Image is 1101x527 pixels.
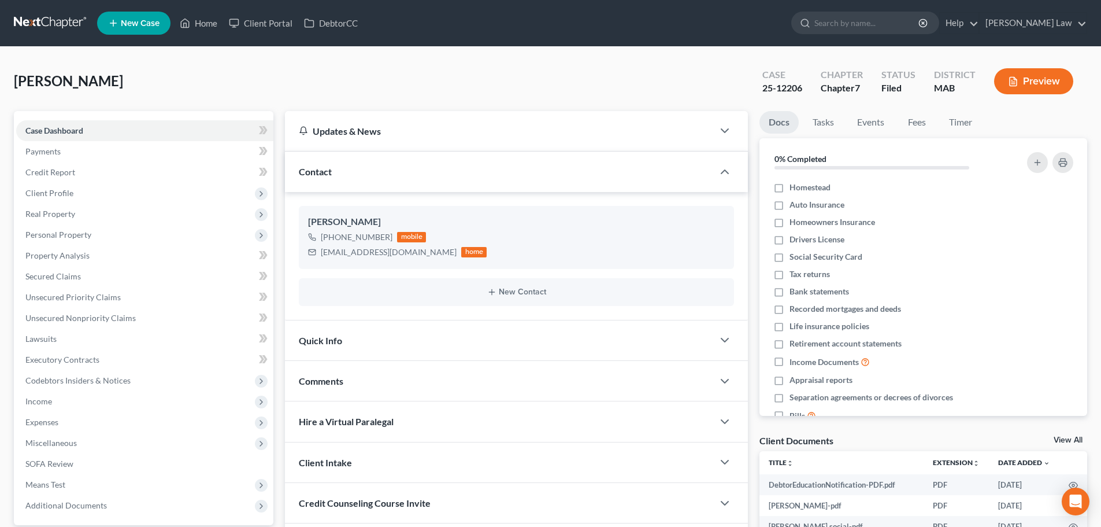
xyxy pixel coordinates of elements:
span: Income Documents [789,356,859,368]
span: Credit Counseling Course Invite [299,497,431,508]
td: [DATE] [989,474,1059,495]
span: Client Profile [25,188,73,198]
a: SOFA Review [16,454,273,474]
span: Property Analysis [25,250,90,260]
span: Drivers License [789,234,844,245]
span: Appraisal reports [789,374,852,386]
a: Fees [898,111,935,134]
a: Secured Claims [16,266,273,287]
span: Payments [25,146,61,156]
a: Home [174,13,223,34]
div: [PERSON_NAME] [308,215,725,229]
span: Miscellaneous [25,438,77,448]
div: Open Intercom Messenger [1062,488,1089,515]
span: Bank statements [789,286,849,297]
a: Timer [940,111,981,134]
div: Case [762,68,802,82]
span: Real Property [25,209,75,219]
span: Income [25,396,52,406]
a: Client Portal [223,13,298,34]
span: Lawsuits [25,334,57,344]
div: MAB [934,82,976,95]
span: Codebtors Insiders & Notices [25,375,131,385]
span: Personal Property [25,230,91,239]
div: Chapter [821,68,863,82]
a: Payments [16,141,273,162]
i: unfold_more [973,460,980,467]
div: [EMAIL_ADDRESS][DOMAIN_NAME] [321,246,457,258]
input: Search by name... [814,12,920,34]
a: Unsecured Nonpriority Claims [16,308,273,329]
a: Executory Contracts [16,349,273,370]
a: Lawsuits [16,329,273,349]
span: Secured Claims [25,271,81,281]
a: View All [1054,436,1083,444]
td: [PERSON_NAME]-pdf [759,495,924,516]
div: Client Documents [759,434,833,447]
span: Homestead [789,182,831,193]
div: 25-12206 [762,82,802,95]
button: New Contact [308,288,725,297]
strong: 0% Completed [774,154,826,164]
a: Events [848,111,894,134]
span: Means Test [25,480,65,489]
span: Auto Insurance [789,199,844,211]
span: SOFA Review [25,459,73,469]
span: Client Intake [299,457,352,468]
span: Recorded mortgages and deeds [789,303,901,315]
div: Chapter [821,82,863,95]
a: Docs [759,111,799,134]
span: [PERSON_NAME] [14,72,123,89]
span: Life insurance policies [789,320,869,332]
span: Separation agreements or decrees of divorces [789,392,953,403]
i: expand_more [1043,460,1050,467]
span: Contact [299,166,332,177]
a: Titleunfold_more [769,458,794,467]
span: Hire a Virtual Paralegal [299,416,394,427]
span: 7 [855,82,860,93]
span: Social Security Card [789,251,862,263]
span: Comments [299,375,343,386]
td: [DATE] [989,495,1059,516]
a: Extensionunfold_more [933,458,980,467]
span: Executory Contracts [25,355,99,364]
span: Homeowners Insurance [789,216,875,228]
div: home [461,247,487,257]
td: DebtorEducationNotification-PDF.pdf [759,474,924,495]
button: Preview [994,68,1073,94]
span: New Case [121,19,160,28]
div: District [934,68,976,82]
span: Additional Documents [25,500,107,510]
a: Unsecured Priority Claims [16,287,273,308]
div: Filed [881,82,915,95]
a: Tasks [803,111,843,134]
a: [PERSON_NAME] Law [980,13,1087,34]
td: PDF [924,495,989,516]
span: Unsecured Nonpriority Claims [25,313,136,323]
span: Unsecured Priority Claims [25,292,121,302]
div: Status [881,68,915,82]
span: Tax returns [789,268,830,280]
span: Expenses [25,417,58,427]
a: Help [940,13,978,34]
a: Case Dashboard [16,120,273,141]
div: Updates & News [299,125,699,137]
span: Quick Info [299,335,342,346]
a: Credit Report [16,162,273,183]
td: PDF [924,474,989,495]
span: Retirement account statements [789,338,902,349]
a: Property Analysis [16,245,273,266]
i: unfold_more [787,460,794,467]
span: Case Dashboard [25,126,83,135]
a: DebtorCC [298,13,364,34]
span: Bills [789,410,805,422]
div: mobile [397,232,426,242]
a: Date Added expand_more [998,458,1050,467]
div: [PHONE_NUMBER] [321,231,392,243]
span: Credit Report [25,167,75,177]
